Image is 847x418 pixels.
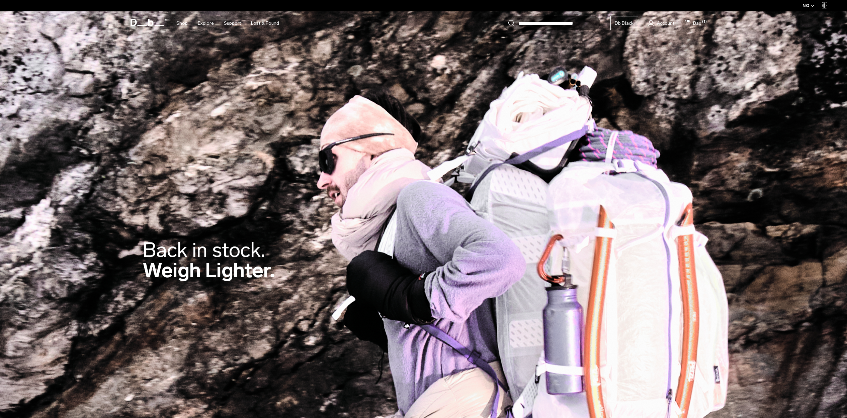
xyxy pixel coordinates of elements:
[171,11,284,35] nav: Main Navigation
[610,16,638,30] a: Db Black
[176,11,188,35] a: Shop
[702,19,707,25] span: (1)
[684,19,701,27] button: Bag (1)
[657,20,674,27] span: Account
[648,19,674,27] a: Account
[198,11,214,35] a: Explore
[224,11,241,35] a: Support
[251,11,279,35] a: Lost & Found
[143,238,265,262] span: Back in stock.
[143,240,275,281] h2: Weigh Lighter.
[693,20,701,27] span: Bag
